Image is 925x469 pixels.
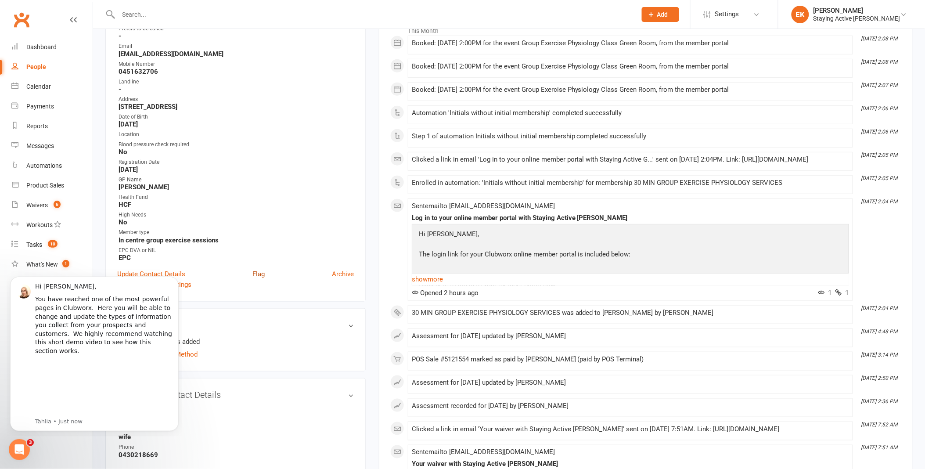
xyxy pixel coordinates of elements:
[26,202,48,209] div: Waivers
[26,261,58,268] div: What's New
[26,162,62,169] div: Automations
[119,443,191,451] div: Phone
[412,40,849,47] div: Booked: [DATE] 2:00PM for the event Group Exercise Physiology Class Green Room, from the member p...
[11,57,93,77] a: People
[119,103,354,111] strong: [STREET_ADDRESS]
[119,201,354,209] strong: HCF
[412,214,849,222] div: Log in to your online member portal with Staying Active [PERSON_NAME]
[412,356,849,363] div: POS Sale #5121554 marked as paid by [PERSON_NAME] (paid by POS Terminal)
[642,7,679,22] button: Add
[861,152,898,158] i: [DATE] 2:05 PM
[861,175,898,181] i: [DATE] 2:05 PM
[861,398,898,404] i: [DATE] 2:36 PM
[119,451,354,459] strong: 0430218669
[26,103,54,110] div: Payments
[861,422,898,428] i: [DATE] 7:52 AM
[119,246,354,255] div: EPC DVA or NIL
[26,221,53,228] div: Workouts
[11,97,93,116] a: Payments
[861,59,898,65] i: [DATE] 2:08 PM
[412,273,849,285] a: show more
[11,9,32,31] a: Clubworx
[117,336,354,347] li: No payment methods added
[119,120,354,128] strong: [DATE]
[29,149,166,157] p: Message from Tahlia, sent Just now
[48,240,58,248] span: 10
[11,195,93,215] a: Waivers 6
[813,7,900,14] div: [PERSON_NAME]
[412,426,849,433] div: Clicked a link in email 'Your waiver with Staying Active [PERSON_NAME]' sent on [DATE] 7:51AM. Li...
[119,130,354,139] div: Location
[119,218,354,226] strong: No
[27,439,34,446] span: 3
[11,116,93,136] a: Reports
[412,402,849,410] div: Assessment recorded for [DATE] by [PERSON_NAME]
[11,77,93,97] a: Calendar
[119,85,354,93] strong: -
[119,50,354,58] strong: [EMAIL_ADDRESS][DOMAIN_NAME]
[861,82,898,88] i: [DATE] 2:07 PM
[861,129,898,135] i: [DATE] 2:06 PM
[11,37,93,57] a: Dashboard
[119,176,354,184] div: GP Name
[26,83,51,90] div: Calendar
[715,4,739,24] span: Settings
[412,332,849,340] div: Assessment for [DATE] updated by [PERSON_NAME]
[119,415,354,422] strong: [PERSON_NAME]
[26,142,54,149] div: Messages
[26,182,64,189] div: Product Sales
[861,328,898,335] i: [DATE] 4:48 PM
[11,156,93,176] a: Automations
[412,309,849,317] div: 30 MIN GROUP EXERCISE PHYSIOLOGY SERVICES was added to [PERSON_NAME] by [PERSON_NAME]
[26,43,57,51] div: Dashboard
[119,166,354,173] strong: [DATE]
[26,241,42,248] div: Tasks
[119,42,354,51] div: Email
[117,390,354,400] h3: Emergency Contact Details
[412,63,849,70] div: Booked: [DATE] 2:00PM for the event Group Exercise Physiology Class Green Room, from the member p...
[119,228,354,237] div: Member type
[861,305,898,311] i: [DATE] 2:04 PM
[412,86,849,94] div: Booked: [DATE] 2:00PM for the event Group Exercise Physiology Class Green Room, from the member p...
[119,148,354,156] strong: No
[119,193,354,202] div: Health Fund
[861,198,898,205] i: [DATE] 2:04 PM
[119,95,354,104] div: Address
[412,109,849,117] div: Automation 'Initials without initial membership' completed successfully
[119,236,354,244] strong: In centre group exercise sessions
[11,136,93,156] a: Messages
[412,133,849,140] div: Step 1 of automation Initials without initial membership completed successfully
[861,36,898,42] i: [DATE] 2:08 PM
[119,433,354,441] strong: wife
[412,289,479,297] span: Opened 2 hours ago
[119,60,354,69] div: Mobile Number
[119,141,354,149] div: Blood pressure check required
[119,254,354,262] strong: EPC
[119,183,354,191] strong: [PERSON_NAME]
[54,201,61,208] span: 6
[11,176,93,195] a: Product Sales
[332,269,354,279] a: Archive
[11,235,93,255] a: Tasks 10
[119,211,354,219] div: High Needs
[412,379,849,386] div: Assessment for [DATE] updated by [PERSON_NAME]
[26,123,48,130] div: Reports
[9,439,30,460] iframe: Intercom live chat
[861,105,898,112] i: [DATE] 2:06 PM
[117,320,354,330] h3: Wallet
[119,113,354,121] div: Date of Birth
[417,229,831,242] p: Hi [PERSON_NAME],
[412,461,849,468] div: Your waiver with Staying Active [PERSON_NAME]
[813,14,900,22] div: Staying Active [PERSON_NAME]
[657,11,668,18] span: Add
[792,6,809,23] div: EK
[412,448,555,456] span: Sent email to [EMAIL_ADDRESS][DOMAIN_NAME]
[11,255,93,274] a: What's New1
[119,32,354,40] strong: -
[861,352,898,358] i: [DATE] 3:14 PM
